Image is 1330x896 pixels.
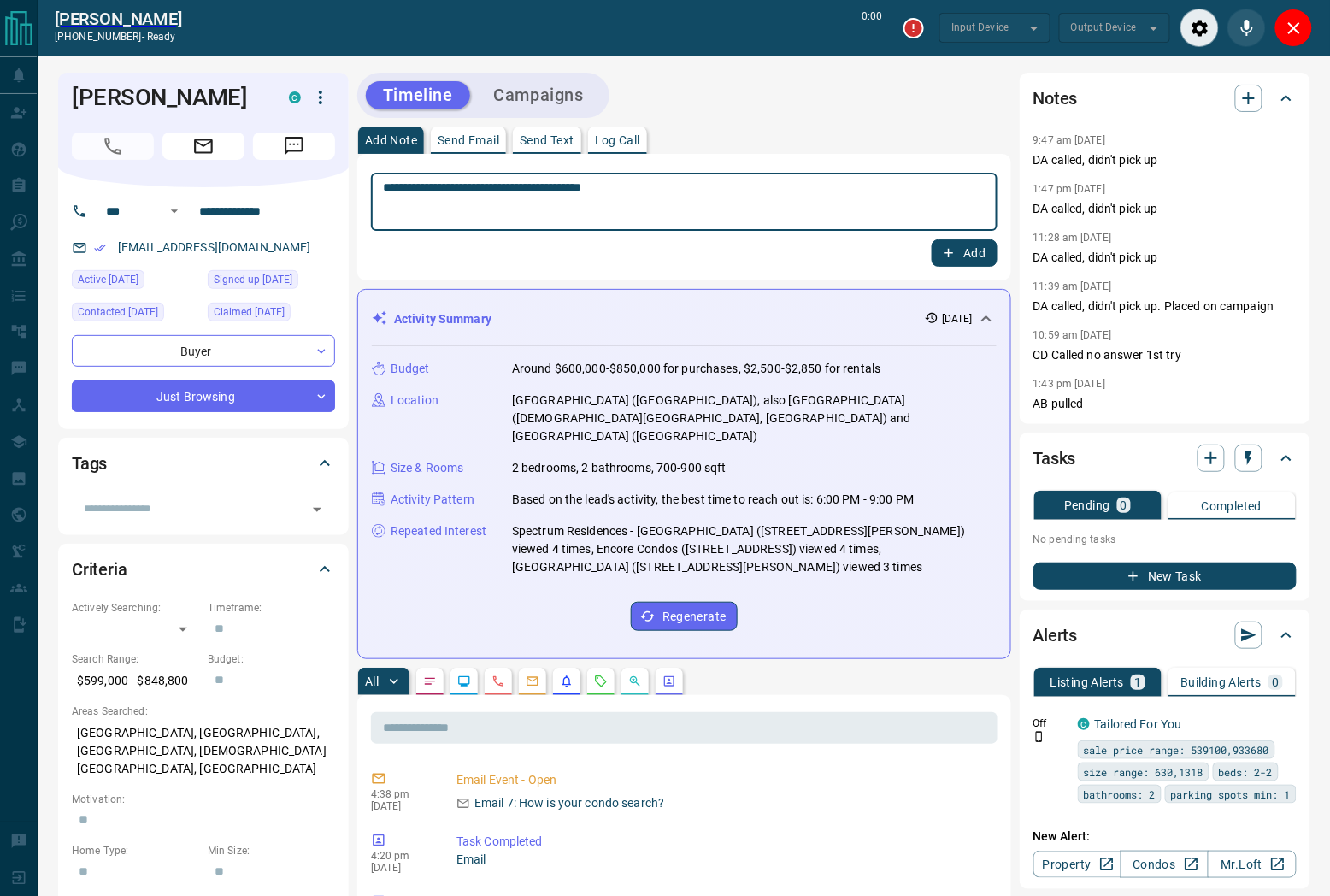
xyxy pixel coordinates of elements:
p: 0:00 [862,9,883,47]
p: Pending [1064,499,1110,511]
div: Alerts [1033,615,1297,656]
p: Actively Searching: [72,600,199,616]
span: Claimed [DATE] [214,304,285,321]
span: sale price range: 539100,933680 [1084,741,1269,758]
svg: Opportunities [628,675,642,688]
p: 9:47 am [DATE] [1033,134,1106,146]
svg: Email Verified [94,242,106,254]
span: parking spots min: 1 [1171,786,1291,803]
svg: Lead Browsing Activity [457,675,471,688]
span: Message [253,133,335,160]
span: bathrooms: 2 [1084,786,1156,803]
h1: [PERSON_NAME] [72,84,263,111]
p: 1:47 pm [DATE] [1033,183,1106,195]
div: Mute [1227,9,1266,47]
div: Buyer [72,335,335,367]
p: 11:28 am [DATE] [1033,232,1112,244]
span: size range: 630,1318 [1084,763,1203,781]
a: Condos [1121,851,1209,878]
p: [GEOGRAPHIC_DATA] ([GEOGRAPHIC_DATA]), also [GEOGRAPHIC_DATA] ([DEMOGRAPHIC_DATA][GEOGRAPHIC_DATA... [512,392,997,445]
h2: Notes [1033,85,1078,112]
span: Active [DATE] [78,271,138,288]
p: Off [1033,716,1068,731]
span: Call [72,133,154,160]
p: Log Call [595,134,640,146]
div: Close [1274,9,1313,47]
p: Timeframe: [208,600,335,616]
p: [PHONE_NUMBER] - [55,29,182,44]
svg: Notes [423,675,437,688]
p: Budget: [208,651,335,667]
button: Add [932,239,997,267]
div: Thu Oct 09 2025 [72,303,199,327]
p: DA called, didn't pick up [1033,200,1297,218]
div: Activity Summary[DATE] [372,304,997,335]
div: Tasks [1033,438,1297,479]
p: No pending tasks [1033,527,1297,552]
svg: Agent Actions [662,675,676,688]
h2: Criteria [72,556,127,583]
p: Completed [1202,500,1262,512]
p: $599,000 - $848,800 [72,667,199,695]
svg: Calls [491,675,505,688]
span: Signed up [DATE] [214,271,292,288]
p: All [365,675,379,687]
p: DA called, didn't pick up. Placed on campaign [1033,298,1297,315]
p: 0 [1272,676,1279,688]
p: [GEOGRAPHIC_DATA], [GEOGRAPHIC_DATA], [GEOGRAPHIC_DATA], [DEMOGRAPHIC_DATA][GEOGRAPHIC_DATA], [GE... [72,719,335,783]
p: Home Type: [72,843,199,858]
a: Tailored For You [1095,717,1182,731]
h2: Alerts [1033,622,1078,649]
p: [DATE] [371,800,431,812]
a: [EMAIL_ADDRESS][DOMAIN_NAME] [118,240,311,254]
p: Location [391,392,438,410]
span: Email [162,133,244,160]
p: 10:59 am [DATE] [1033,329,1112,341]
p: Task Completed [456,833,991,851]
button: New Task [1033,563,1297,590]
p: Email [456,851,991,869]
div: Thu Jul 09 2020 [208,270,335,294]
p: Building Alerts [1180,676,1262,688]
p: 2 bedrooms, 2 bathrooms, 700-900 sqft [512,459,727,477]
p: Spectrum Residences - [GEOGRAPHIC_DATA] ([STREET_ADDRESS][PERSON_NAME]) viewed 4 times, Encore Co... [512,522,997,576]
p: [DATE] [371,862,431,874]
span: beds: 2-2 [1219,763,1273,781]
p: Add Note [365,134,417,146]
p: New Alert: [1033,828,1297,846]
button: Open [305,498,329,522]
p: Min Size: [208,843,335,858]
div: Audio Settings [1180,9,1219,47]
h2: Tasks [1033,445,1076,472]
p: Listing Alerts [1050,676,1125,688]
button: Campaigns [477,81,601,109]
p: 0 [1121,499,1127,511]
p: 1:43 pm [DATE] [1033,378,1106,390]
p: Around $600,000-$850,000 for purchases, $2,500-$2,850 for rentals [512,360,881,378]
span: ready [147,31,176,43]
p: Size & Rooms [391,459,464,477]
p: DA called, didn't pick up [1033,151,1297,169]
p: 4:38 pm [371,788,431,800]
button: Open [164,201,185,221]
p: Budget [391,360,430,378]
div: condos.ca [1078,718,1090,730]
button: Regenerate [631,602,738,631]
p: AB pulled [1033,395,1297,413]
p: Send Email [438,134,499,146]
svg: Push Notification Only [1033,731,1045,743]
a: [PERSON_NAME] [55,9,182,29]
p: 11:39 am [DATE] [1033,280,1112,292]
p: 1 [1134,676,1141,688]
svg: Listing Alerts [560,675,574,688]
div: Just Browsing [72,380,335,412]
span: Contacted [DATE] [78,304,158,321]
div: Fri Feb 28 2025 [208,303,335,327]
p: Send Text [520,134,574,146]
button: Timeline [366,81,470,109]
p: Areas Searched: [72,704,335,719]
div: condos.ca [289,91,301,103]
p: Activity Summary [394,310,491,328]
p: Repeated Interest [391,522,486,540]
